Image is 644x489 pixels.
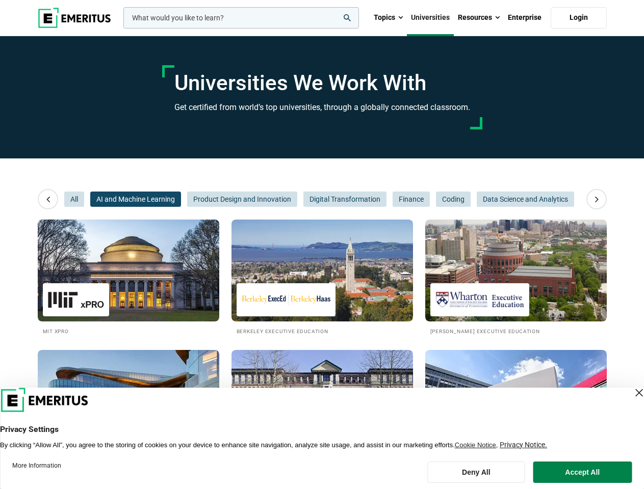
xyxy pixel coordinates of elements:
button: AI and Machine Learning [90,192,181,207]
h2: [PERSON_NAME] Executive Education [430,327,602,335]
a: Login [551,7,607,29]
button: Data Science and Analytics [477,192,574,207]
img: Berkeley Executive Education [242,288,330,311]
button: Product Design and Innovation [187,192,297,207]
img: Universities We Work With [38,220,219,321]
img: Universities We Work With [231,220,413,321]
img: Universities We Work With [425,220,607,321]
a: Universities We Work With MIT xPRO MIT xPRO [38,220,219,335]
img: Wharton Executive Education [435,288,524,311]
h3: Get certified from world’s top universities, through a globally connected classroom. [174,101,470,114]
a: Universities We Work With Wharton Executive Education [PERSON_NAME] Executive Education [425,220,607,335]
a: Universities We Work With Kellogg Executive Education [PERSON_NAME] Executive Education [38,350,219,466]
input: woocommerce-product-search-field-0 [123,7,359,29]
img: MIT xPRO [48,288,104,311]
img: Universities We Work With [231,350,413,452]
a: Universities We Work With Cambridge Judge Business School Executive Education Cambridge Judge Bus... [231,350,413,466]
button: All [64,192,84,207]
h2: Berkeley Executive Education [237,327,408,335]
a: Universities We Work With Berkeley Executive Education Berkeley Executive Education [231,220,413,335]
img: Universities We Work With [38,350,219,452]
button: Coding [436,192,471,207]
h1: Universities We Work With [174,70,470,96]
button: Finance [393,192,430,207]
button: Digital Transformation [303,192,387,207]
img: Universities We Work With [425,350,607,452]
h2: MIT xPRO [43,327,214,335]
a: Universities We Work With Imperial Executive Education Imperial Executive Education [425,350,607,466]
